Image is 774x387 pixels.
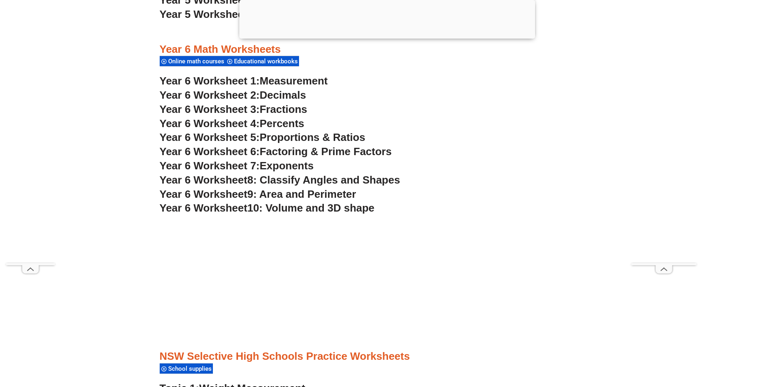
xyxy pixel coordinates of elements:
[168,58,227,65] span: Online math courses
[160,75,260,87] span: Year 6 Worksheet 1:
[247,188,356,200] span: 9: Area and Perimeter
[160,145,260,158] span: Year 6 Worksheet 6:
[260,160,314,172] span: Exponents
[160,202,247,214] span: Year 6 Worksheet
[631,19,696,263] iframe: Advertisement
[260,145,392,158] span: Factoring & Prime Factors
[160,103,307,115] a: Year 6 Worksheet 3:Fractions
[143,223,631,337] iframe: Advertisement
[160,145,392,158] a: Year 6 Worksheet 6:Factoring & Prime Factors
[160,160,260,172] span: Year 6 Worksheet 7:
[247,174,400,186] span: 8: Classify Angles and Shapes
[260,75,328,87] span: Measurement
[260,131,365,143] span: Proportions & Ratios
[160,8,316,20] a: Year 5 Worksheet 10: Fractions
[160,56,225,67] div: Online math courses
[160,75,328,87] a: Year 6 Worksheet 1:Measurement
[160,174,247,186] span: Year 6 Worksheet
[160,160,314,172] a: Year 6 Worksheet 7:Exponents
[160,174,400,186] a: Year 6 Worksheet8: Classify Angles and Shapes
[260,117,304,130] span: Percents
[160,43,615,56] h3: Year 6 Math Worksheets
[168,365,214,372] span: School supplies
[160,131,260,143] span: Year 6 Worksheet 5:
[639,295,774,387] iframe: Chat Widget
[260,103,307,115] span: Fractions
[160,202,375,214] a: Year 6 Worksheet10: Volume and 3D shape
[160,363,213,374] div: School supplies
[160,89,260,101] span: Year 6 Worksheet 2:
[234,58,300,65] span: Educational workbooks
[160,103,260,115] span: Year 6 Worksheet 3:
[160,117,260,130] span: Year 6 Worksheet 4:
[160,350,615,363] h3: NSW Selective High Schools Practice Worksheets
[160,188,247,200] span: Year 6 Worksheet
[225,56,299,67] div: Educational workbooks
[160,117,304,130] a: Year 6 Worksheet 4:Percents
[6,19,55,263] iframe: Advertisement
[260,89,306,101] span: Decimals
[160,188,356,200] a: Year 6 Worksheet9: Area and Perimeter
[160,131,365,143] a: Year 6 Worksheet 5:Proportions & Ratios
[247,202,375,214] span: 10: Volume and 3D shape
[160,89,306,101] a: Year 6 Worksheet 2:Decimals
